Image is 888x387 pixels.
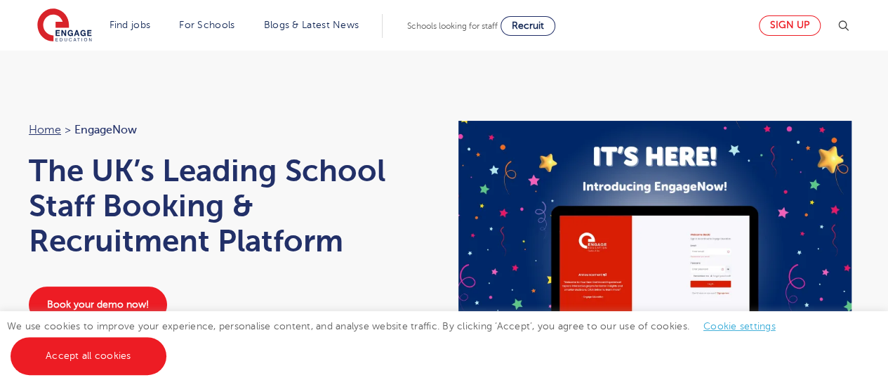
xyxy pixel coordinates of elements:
a: Sign up [759,15,821,36]
span: EngageNow [74,121,137,139]
span: We use cookies to improve your experience, personalise content, and analyse website traffic. By c... [7,321,790,361]
span: Schools looking for staff [407,21,498,31]
h1: The UK’s Leading School Staff Booking & Recruitment Platform [29,153,430,258]
nav: breadcrumb [29,121,430,139]
a: For Schools [179,20,234,30]
img: Engage Education [37,8,92,44]
a: Cookie settings [703,321,776,332]
span: Recruit [512,20,544,31]
a: Blogs & Latest News [264,20,359,30]
a: Accept all cookies [11,337,166,375]
a: Home [29,124,61,136]
span: > [65,124,71,136]
a: Find jobs [110,20,151,30]
a: Recruit [501,16,555,36]
a: Book your demo now! [29,287,167,323]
